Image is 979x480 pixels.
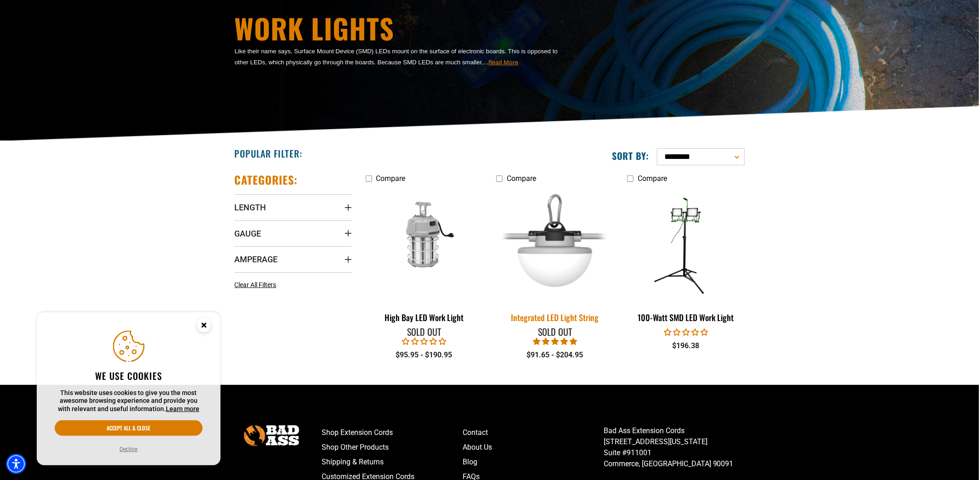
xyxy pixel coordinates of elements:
[604,425,745,469] p: Bad Ass Extension Cords [STREET_ADDRESS][US_STATE] Suite #911001 Commerce, [GEOGRAPHIC_DATA] 90091
[244,425,299,446] img: Bad Ass Extension Cords
[366,313,483,322] div: High Bay LED Work Light
[322,455,463,469] a: Shipping & Returns
[627,313,744,322] div: 100-Watt SMD LED Work Light
[627,340,744,351] div: $196.38
[235,173,298,187] h2: Categories:
[496,313,613,322] div: Integrated LED Light String
[322,425,463,440] a: Shop Extension Cords
[366,327,483,336] div: Sold Out
[235,48,558,66] span: Like their name says, Surface Mount Device (SMD) LEDs mount on the surface of electronic boards. ...
[376,174,406,183] span: Compare
[55,389,203,413] p: This website uses cookies to give you the most awesome browsing experience and provide you with r...
[235,281,277,288] span: Clear All Filters
[402,337,446,346] span: 0.00 stars
[55,420,203,436] button: Accept all & close
[638,174,667,183] span: Compare
[235,280,280,290] a: Clear All Filters
[496,327,613,336] div: Sold Out
[463,425,604,440] a: Contact
[322,440,463,455] a: Shop Other Products
[117,445,141,454] button: Decline
[488,59,518,66] span: Read More
[463,455,604,469] a: Blog
[366,350,483,361] div: $95.95 - $190.95
[166,405,199,412] a: This website uses cookies to give you the most awesome browsing experience and provide you with r...
[533,337,577,346] span: 5.00 stars
[463,440,604,455] a: About Us
[235,246,352,272] summary: Amperage
[366,187,483,327] a: 100w | 13k High Bay LED Work Light
[491,186,619,304] img: Integrated LED Light String
[235,194,352,220] summary: Length
[235,14,570,42] h1: Work Lights
[6,454,26,474] div: Accessibility Menu
[235,220,352,246] summary: Gauge
[664,328,708,337] span: 0.00 stars
[187,312,221,341] button: Close this option
[235,202,266,213] span: Length
[496,350,613,361] div: $91.65 - $204.95
[366,192,482,298] img: 100w | 13k
[628,192,744,298] img: features
[235,228,261,239] span: Gauge
[627,187,744,327] a: features 100-Watt SMD LED Work Light
[235,254,278,265] span: Amperage
[55,370,203,382] h2: We use cookies
[496,187,613,327] a: Integrated LED Light String Integrated LED Light String
[507,174,536,183] span: Compare
[235,147,302,159] h2: Popular Filter:
[37,312,221,466] aside: Cookie Consent
[612,150,650,162] label: Sort by:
